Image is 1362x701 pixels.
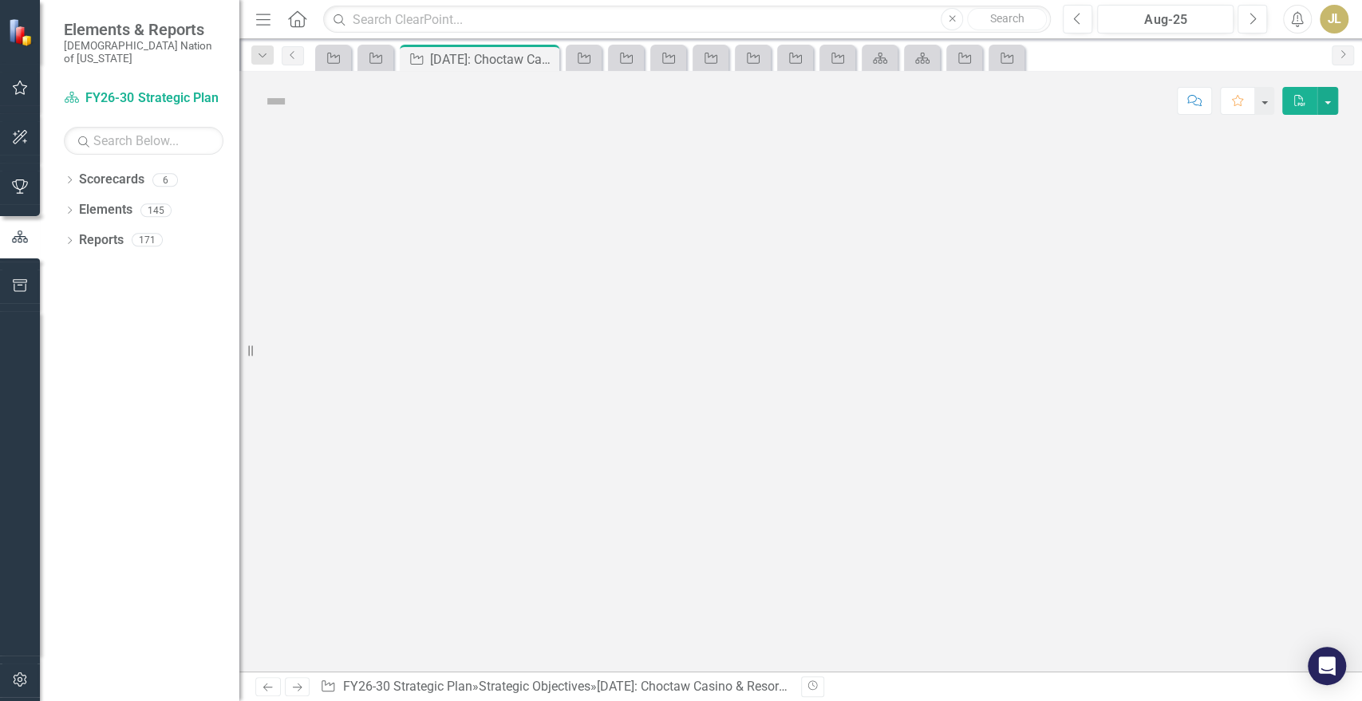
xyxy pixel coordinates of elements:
[79,171,144,189] a: Scorecards
[343,679,472,694] a: FY26-30 Strategic Plan
[430,49,555,69] div: [DATE]: Choctaw Casino & Resort - Pocola (Expansion, Remodel, & Amenities) (Planned Capital)
[967,8,1047,30] button: Search
[8,18,36,46] img: ClearPoint Strategy
[1103,10,1228,30] div: Aug-25
[64,89,223,108] a: FY26-30 Strategic Plan
[320,678,788,696] div: » »
[479,679,590,694] a: Strategic Objectives
[263,89,289,114] img: Not Defined
[152,173,178,187] div: 6
[64,127,223,155] input: Search Below...
[64,39,223,65] small: [DEMOGRAPHIC_DATA] Nation of [US_STATE]
[64,20,223,39] span: Elements & Reports
[1308,647,1346,685] div: Open Intercom Messenger
[79,231,124,250] a: Reports
[79,201,132,219] a: Elements
[1320,5,1348,33] button: JL
[323,6,1051,33] input: Search ClearPoint...
[132,234,163,247] div: 171
[990,12,1024,25] span: Search
[140,203,172,217] div: 145
[1097,5,1234,33] button: Aug-25
[597,679,1131,694] div: [DATE]: Choctaw Casino & Resort - Pocola (Expansion, Remodel, & Amenities) (Planned Capital)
